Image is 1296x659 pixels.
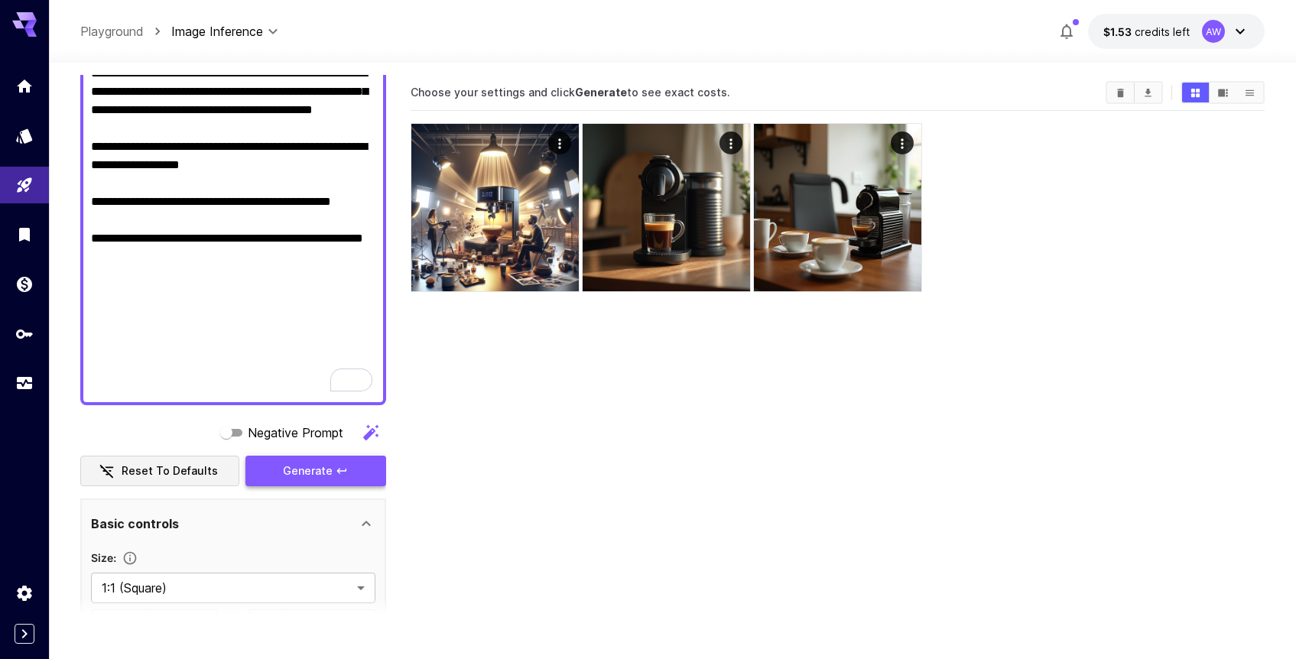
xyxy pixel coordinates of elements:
[1107,83,1134,102] button: Clear Images
[283,462,333,481] span: Generate
[1202,20,1225,43] div: AW
[15,324,34,343] div: API Keys
[754,124,921,291] img: 9k=
[1182,83,1209,102] button: Show images in grid view
[1088,14,1265,49] button: $1.5317AW
[91,505,375,542] div: Basic controls
[1210,83,1236,102] button: Show images in video view
[116,550,144,566] button: Adjust the dimensions of the generated image by specifying its width and height in pixels, or sel...
[411,124,579,291] img: 2Q==
[15,583,34,602] div: Settings
[15,176,34,195] div: Playground
[15,220,34,239] div: Library
[80,456,239,487] button: Reset to defaults
[248,424,343,442] span: Negative Prompt
[91,515,179,533] p: Basic controls
[15,126,34,145] div: Models
[80,22,144,41] a: Playground
[15,374,34,393] div: Usage
[1236,83,1263,102] button: Show images in list view
[245,456,386,487] button: Generate
[15,76,34,96] div: Home
[15,624,34,644] button: Expand sidebar
[91,551,116,564] span: Size :
[1103,24,1190,40] div: $1.5317
[80,22,171,41] nav: breadcrumb
[1103,25,1135,38] span: $1.53
[1135,25,1190,38] span: credits left
[548,131,571,154] div: Actions
[171,22,263,41] span: Image Inference
[15,274,34,294] div: Wallet
[1135,83,1161,102] button: Download All
[102,579,351,597] span: 1:1 (Square)
[575,86,627,99] b: Generate
[1181,81,1265,104] div: Show images in grid viewShow images in video viewShow images in list view
[411,86,730,99] span: Choose your settings and click to see exact costs.
[719,131,742,154] div: Actions
[891,131,914,154] div: Actions
[1106,81,1163,104] div: Clear ImagesDownload All
[583,124,750,291] img: 9k=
